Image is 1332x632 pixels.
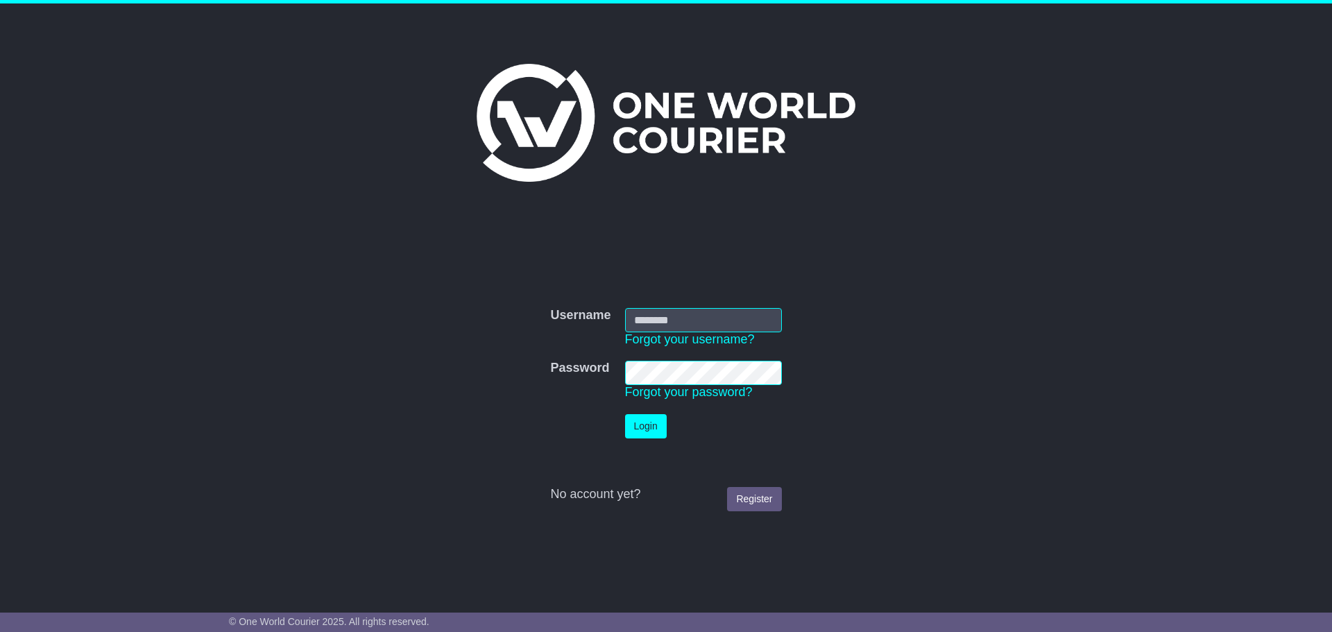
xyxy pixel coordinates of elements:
label: Password [550,361,609,376]
a: Forgot your password? [625,385,753,399]
div: No account yet? [550,487,781,502]
a: Forgot your username? [625,332,755,346]
img: One World [477,64,855,182]
button: Login [625,414,667,438]
a: Register [727,487,781,511]
span: © One World Courier 2025. All rights reserved. [229,616,429,627]
label: Username [550,308,610,323]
